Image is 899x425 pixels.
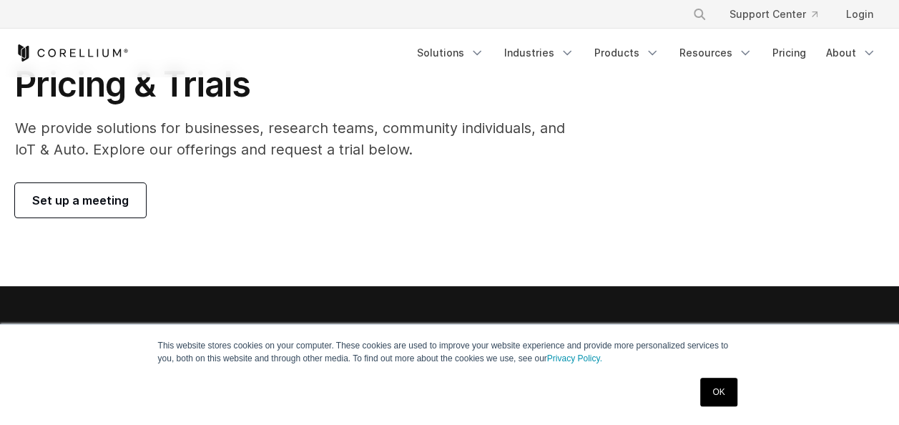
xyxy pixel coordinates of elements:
[15,63,585,106] h1: Pricing & Trials
[496,40,583,66] a: Industries
[671,40,761,66] a: Resources
[675,1,885,27] div: Navigation Menu
[408,40,885,66] div: Navigation Menu
[835,1,885,27] a: Login
[15,44,129,62] a: Corellium Home
[408,40,493,66] a: Solutions
[687,1,712,27] button: Search
[547,353,602,363] a: Privacy Policy.
[586,40,668,66] a: Products
[158,339,742,365] p: This website stores cookies on your computer. These cookies are used to improve your website expe...
[700,378,737,406] a: OK
[817,40,885,66] a: About
[718,1,829,27] a: Support Center
[15,117,585,160] p: We provide solutions for businesses, research teams, community individuals, and IoT & Auto. Explo...
[32,192,129,209] span: Set up a meeting
[764,40,815,66] a: Pricing
[15,183,146,218] a: Set up a meeting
